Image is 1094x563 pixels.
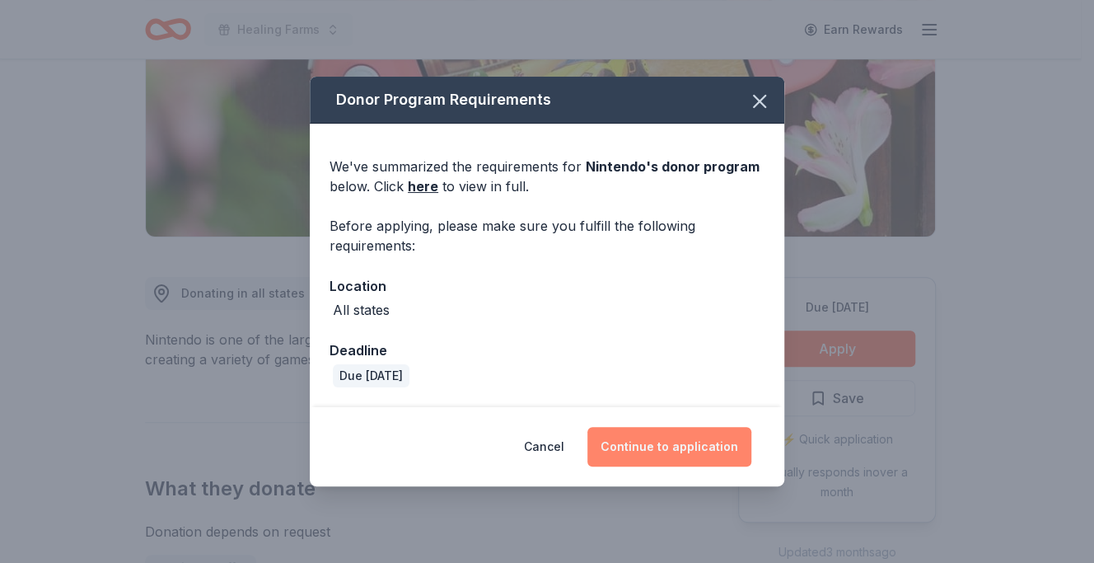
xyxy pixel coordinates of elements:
button: Cancel [524,427,564,467]
div: We've summarized the requirements for below. Click to view in full. [330,157,764,196]
div: Location [330,275,764,297]
button: Continue to application [587,427,751,467]
span: Nintendo 's donor program [586,158,760,175]
div: Donor Program Requirements [310,77,784,124]
div: Deadline [330,340,764,361]
a: here [408,176,438,196]
div: Before applying, please make sure you fulfill the following requirements: [330,216,764,256]
div: Due [DATE] [333,364,409,387]
div: All states [333,300,390,320]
